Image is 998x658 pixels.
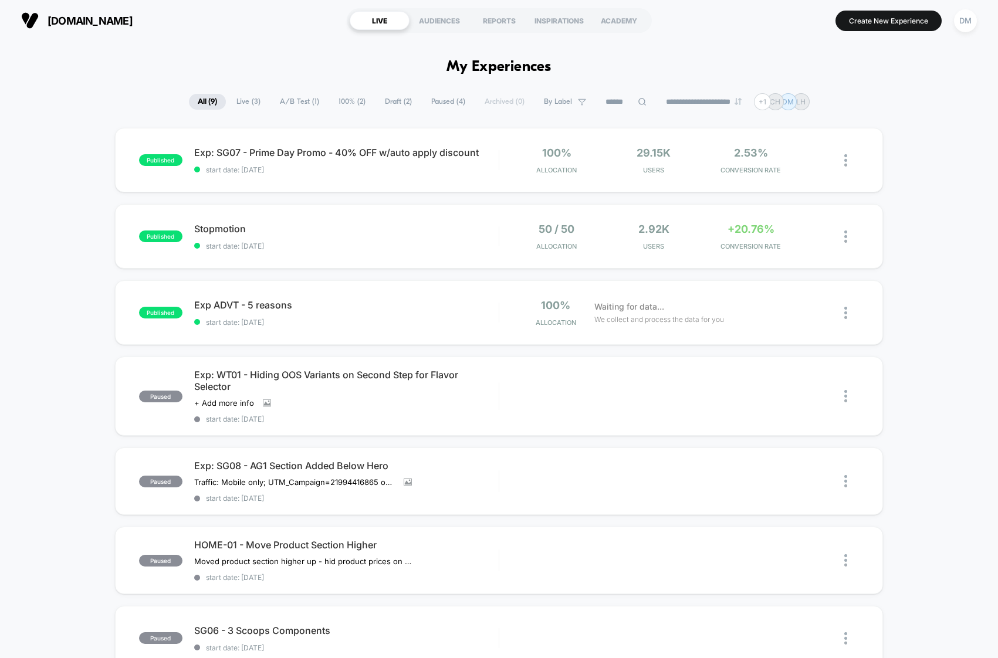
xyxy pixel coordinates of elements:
[844,390,847,402] img: close
[194,318,499,327] span: start date: [DATE]
[539,223,574,235] span: 50 / 50
[194,369,499,392] span: Exp: WT01 - Hiding OOS Variants on Second Step for Flavor Selector
[954,9,977,32] div: DM
[350,11,410,30] div: LIVE
[194,242,499,250] span: start date: [DATE]
[844,632,847,645] img: close
[48,15,133,27] span: [DOMAIN_NAME]
[271,94,328,110] span: A/B Test ( 1 )
[589,11,649,30] div: ACADEMY
[950,9,980,33] button: DM
[410,11,469,30] div: AUDIENCES
[194,477,395,487] span: Traffic: Mobile only; UTM_Campaign=21994416865 only
[194,573,499,582] span: start date: [DATE]
[844,230,847,243] img: close
[544,97,572,106] span: By Label
[705,242,796,250] span: CONVERSION RATE
[194,557,412,566] span: Moved product section higher up - hid product prices on cards
[469,11,529,30] div: REPORTS
[376,94,421,110] span: Draft ( 2 )
[754,93,771,110] div: + 1
[637,147,671,159] span: 29.15k
[21,12,39,29] img: Visually logo
[189,94,226,110] span: All ( 9 )
[541,299,570,311] span: 100%
[536,242,577,250] span: Allocation
[844,307,847,319] img: close
[228,94,269,110] span: Live ( 3 )
[139,154,182,166] span: published
[422,94,474,110] span: Paused ( 4 )
[194,223,499,235] span: Stopmotion
[608,242,699,250] span: Users
[139,230,182,242] span: published
[194,299,499,311] span: Exp ADVT - 5 reasons
[735,98,742,105] img: end
[734,147,768,159] span: 2.53%
[194,643,499,652] span: start date: [DATE]
[728,223,774,235] span: +20.76%
[594,300,664,313] span: Waiting for data...
[194,398,254,408] span: + Add more info
[194,165,499,174] span: start date: [DATE]
[194,147,499,158] span: Exp: SG07 - Prime Day Promo - 40% OFF w/auto apply discount
[194,539,499,551] span: HOME-01 - Move Product Section Higher
[139,555,182,567] span: paused
[844,154,847,167] img: close
[844,475,847,487] img: close
[844,554,847,567] img: close
[18,11,136,30] button: [DOMAIN_NAME]
[194,415,499,423] span: start date: [DATE]
[529,11,589,30] div: INSPIRATIONS
[139,307,182,318] span: published
[139,476,182,487] span: paused
[782,97,794,106] p: DM
[194,494,499,503] span: start date: [DATE]
[194,460,499,472] span: Exp: SG08 - AG1 Section Added Below Hero
[835,11,942,31] button: Create New Experience
[796,97,806,106] p: LH
[638,223,669,235] span: 2.92k
[608,166,699,174] span: Users
[770,97,780,106] p: CH
[139,391,182,402] span: paused
[542,147,571,159] span: 100%
[536,318,576,327] span: Allocation
[705,166,796,174] span: CONVERSION RATE
[594,314,724,325] span: We collect and process the data for you
[446,59,552,76] h1: My Experiences
[330,94,374,110] span: 100% ( 2 )
[194,625,499,636] span: SG06 - 3 Scoops Components
[536,166,577,174] span: Allocation
[139,632,182,644] span: paused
